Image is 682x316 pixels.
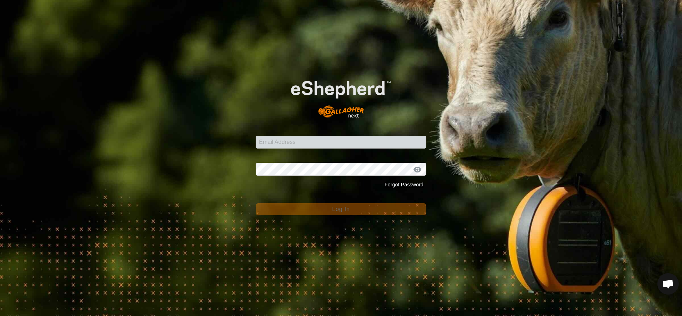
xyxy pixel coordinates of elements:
div: Open chat [657,273,679,295]
input: Email Address [256,136,426,149]
button: Log In [256,203,426,215]
a: Forgot Password [385,182,423,187]
img: E-shepherd Logo [273,66,409,125]
span: Log In [332,206,350,212]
